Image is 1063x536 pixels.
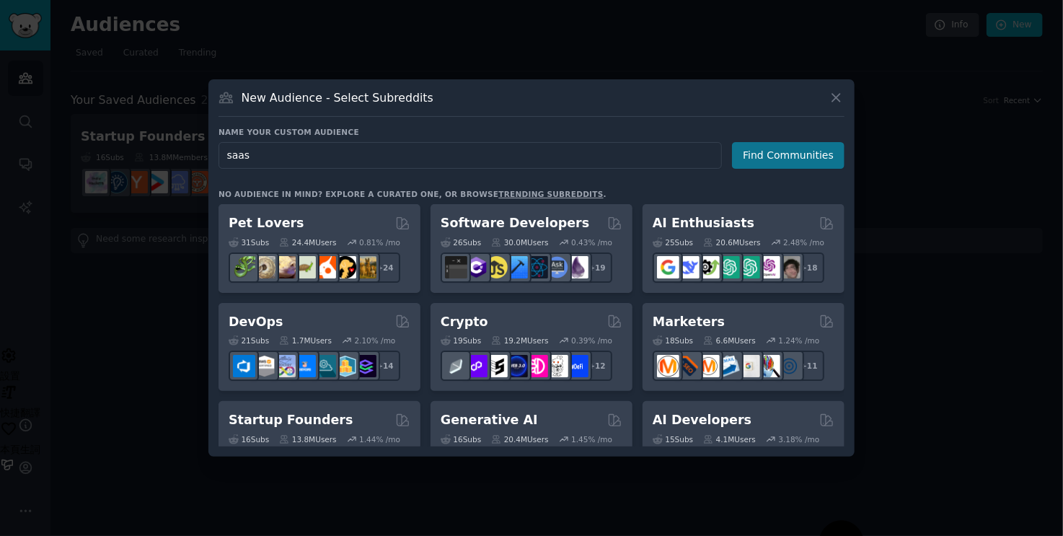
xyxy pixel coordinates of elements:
[294,256,316,278] img: turtle
[779,335,820,346] div: 1.24 % /mo
[498,190,603,198] a: trending subreddits
[653,411,751,429] h2: AI Developers
[229,411,353,429] h2: Startup Founders
[794,252,824,283] div: + 18
[778,256,800,278] img: ArtificalIntelligence
[229,434,269,444] div: 16 Sub s
[491,237,548,247] div: 30.0M Users
[758,355,780,377] img: MarketingResearch
[697,355,720,377] img: AskMarketing
[571,237,612,247] div: 0.43 % /mo
[571,335,612,346] div: 0.39 % /mo
[582,252,612,283] div: + 19
[582,351,612,381] div: + 12
[355,335,396,346] div: 2.10 % /mo
[657,355,679,377] img: content_marketing
[219,189,607,199] div: No audience in mind? Explore a curated one, or browse .
[491,335,548,346] div: 19.2M Users
[441,313,488,331] h2: Crypto
[334,355,356,377] img: aws_cdk
[657,256,679,278] img: GoogleGeminiAI
[314,355,336,377] img: platformengineering
[294,355,316,377] img: DevOpsLinks
[546,256,568,278] img: AskComputerScience
[653,434,693,444] div: 15 Sub s
[279,335,332,346] div: 1.7M Users
[718,256,740,278] img: chatgpt_promptDesign
[653,313,725,331] h2: Marketers
[526,256,548,278] img: reactnative
[485,256,508,278] img: learnjavascript
[783,237,824,247] div: 2.48 % /mo
[653,214,754,232] h2: AI Enthusiasts
[738,256,760,278] img: chatgpt_prompts_
[354,256,376,278] img: dogbreed
[253,355,275,377] img: AWS_Certified_Experts
[465,256,488,278] img: csharp
[219,127,844,137] h3: Name your custom audience
[441,335,481,346] div: 19 Sub s
[441,411,538,429] h2: Generative AI
[370,351,400,381] div: + 14
[794,351,824,381] div: + 11
[229,335,269,346] div: 21 Sub s
[526,355,548,377] img: defiblockchain
[370,252,400,283] div: + 24
[697,256,720,278] img: AItoolsCatalog
[253,256,275,278] img: ballpython
[465,355,488,377] img: 0xPolygon
[279,434,336,444] div: 13.8M Users
[233,256,255,278] img: herpetology
[732,142,844,169] button: Find Communities
[441,214,589,232] h2: Software Developers
[571,434,612,444] div: 1.45 % /mo
[703,237,760,247] div: 20.6M Users
[445,355,467,377] img: ethfinance
[546,355,568,377] img: CryptoNews
[242,90,433,105] h3: New Audience - Select Subreddits
[703,335,756,346] div: 6.6M Users
[279,237,336,247] div: 24.4M Users
[653,237,693,247] div: 25 Sub s
[677,355,700,377] img: bigseo
[273,256,296,278] img: leopardgeckos
[506,256,528,278] img: iOSProgramming
[441,434,481,444] div: 16 Sub s
[229,313,283,331] h2: DevOps
[445,256,467,278] img: software
[779,434,820,444] div: 3.18 % /mo
[718,355,740,377] img: Emailmarketing
[233,355,255,377] img: azuredevops
[566,256,588,278] img: elixir
[703,434,756,444] div: 4.1M Users
[273,355,296,377] img: Docker_DevOps
[738,355,760,377] img: googleads
[566,355,588,377] img: defi_
[354,355,376,377] img: PlatformEngineers
[758,256,780,278] img: OpenAIDev
[485,355,508,377] img: ethstaker
[677,256,700,278] img: DeepSeek
[778,355,800,377] img: OnlineMarketing
[314,256,336,278] img: cockatiel
[359,237,400,247] div: 0.81 % /mo
[441,237,481,247] div: 26 Sub s
[359,434,400,444] div: 1.44 % /mo
[653,335,693,346] div: 18 Sub s
[229,237,269,247] div: 31 Sub s
[491,434,548,444] div: 20.4M Users
[219,142,722,169] input: Pick a short name, like "Digital Marketers" or "Movie-Goers"
[506,355,528,377] img: web3
[334,256,356,278] img: PetAdvice
[229,214,304,232] h2: Pet Lovers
